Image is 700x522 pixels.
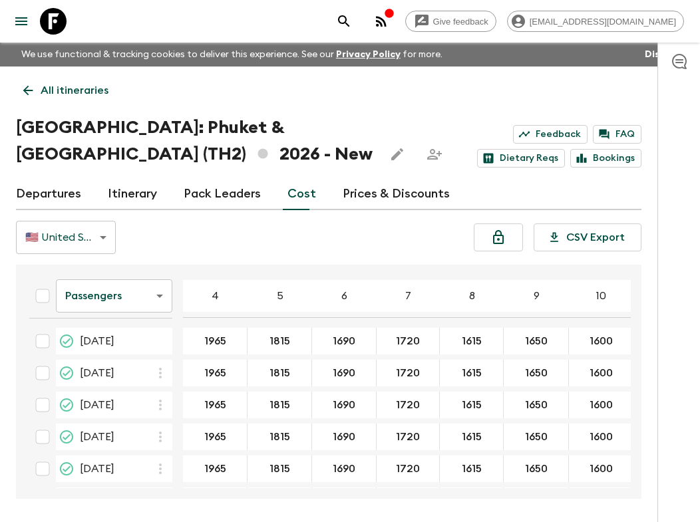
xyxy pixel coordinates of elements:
button: menu [8,8,35,35]
button: 1815 [254,487,306,514]
p: 10 [596,288,606,304]
button: 1815 [254,392,306,418]
div: 12 Mar 2026; 10 [569,487,633,514]
div: 15 Jan 2026; 8 [440,328,504,354]
div: 14 Feb 2026; 6 [312,424,377,450]
a: Privacy Policy [336,50,401,59]
button: 1600 [574,328,629,354]
div: 12 Mar 2026; 6 [312,487,377,514]
button: 1690 [317,456,371,482]
button: 1815 [254,424,306,450]
svg: Guaranteed [59,365,75,381]
button: 1965 [188,424,242,450]
div: 05 Mar 2026; 7 [377,456,440,482]
button: 1615 [446,328,498,354]
div: 05 Feb 2026; 5 [248,392,312,418]
svg: Guaranteed [59,333,75,349]
div: 05 Mar 2026; 10 [569,456,633,482]
a: FAQ [593,125,641,144]
div: 14 Feb 2026; 10 [569,424,633,450]
h1: [GEOGRAPHIC_DATA]: Phuket & [GEOGRAPHIC_DATA] (TH2) 2026 - New [16,114,373,168]
span: [DATE] [80,461,114,477]
span: [DATE] [80,333,114,349]
button: 1615 [446,392,498,418]
button: 1965 [188,328,242,354]
button: 1650 [509,392,564,418]
a: Prices & Discounts [343,178,450,210]
span: [DATE] [80,365,114,381]
button: 1600 [574,487,629,514]
div: 14 Feb 2026; 5 [248,424,312,450]
div: 12 Mar 2026; 7 [377,487,440,514]
button: 1690 [317,360,371,386]
p: 5 [277,288,283,304]
button: 1965 [188,392,242,418]
button: 1690 [317,328,371,354]
button: 1650 [509,487,564,514]
button: 1965 [188,360,242,386]
span: [DATE] [80,429,114,445]
div: 05 Mar 2026; 4 [183,456,248,482]
button: 1600 [574,360,629,386]
button: 1615 [446,424,498,450]
div: 🇺🇸 United States Dollar (USD) [16,219,116,256]
div: 14 Feb 2026; 4 [183,424,248,450]
p: 4 [212,288,219,304]
svg: Guaranteed [59,429,75,445]
button: 1690 [317,392,371,418]
button: 1815 [254,328,306,354]
button: 1650 [509,424,564,450]
span: Share this itinerary [421,141,448,168]
button: 1965 [188,487,242,514]
div: 22 Jan 2026; 8 [440,360,504,386]
div: 14 Feb 2026; 8 [440,424,504,450]
svg: Guaranteed [59,397,75,413]
button: 1720 [380,328,436,354]
div: 22 Jan 2026; 9 [504,360,569,386]
div: 15 Jan 2026; 4 [183,328,248,354]
a: Bookings [570,149,641,168]
button: 1690 [317,424,371,450]
a: Give feedback [405,11,496,32]
button: 1815 [254,456,306,482]
a: Departures [16,178,81,210]
span: Give feedback [426,17,496,27]
button: 1600 [574,424,629,450]
a: Itinerary [108,178,157,210]
div: 14 Feb 2026; 7 [377,424,440,450]
button: Unlock costs [474,223,523,251]
p: We use functional & tracking cookies to deliver this experience. See our for more. [16,43,448,66]
div: 12 Mar 2026; 8 [440,487,504,514]
button: 1720 [380,487,436,514]
button: search adventures [331,8,357,35]
div: 22 Jan 2026; 4 [183,360,248,386]
div: 05 Feb 2026; 8 [440,392,504,418]
a: Cost [287,178,316,210]
div: 12 Mar 2026; 9 [504,487,569,514]
div: Select all [29,283,56,309]
button: 1615 [446,487,498,514]
button: 1815 [254,360,306,386]
div: 15 Jan 2026; 10 [569,328,633,354]
div: Passengers [56,277,172,315]
button: 1720 [380,392,436,418]
div: 22 Jan 2026; 7 [377,360,440,386]
div: 22 Jan 2026; 10 [569,360,633,386]
div: 12 Mar 2026; 5 [248,487,312,514]
span: [EMAIL_ADDRESS][DOMAIN_NAME] [522,17,683,27]
div: 22 Jan 2026; 6 [312,360,377,386]
button: 1720 [380,360,436,386]
a: Feedback [513,125,588,144]
div: 05 Feb 2026; 9 [504,392,569,418]
p: 9 [534,288,540,304]
div: 14 Feb 2026; 9 [504,424,569,450]
div: 05 Feb 2026; 4 [183,392,248,418]
button: CSV Export [534,223,641,251]
div: 15 Jan 2026; 6 [312,328,377,354]
div: 05 Feb 2026; 7 [377,392,440,418]
p: 7 [405,288,411,304]
button: 1720 [380,456,436,482]
div: 15 Jan 2026; 9 [504,328,569,354]
button: 1720 [380,424,436,450]
div: 05 Mar 2026; 6 [312,456,377,482]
